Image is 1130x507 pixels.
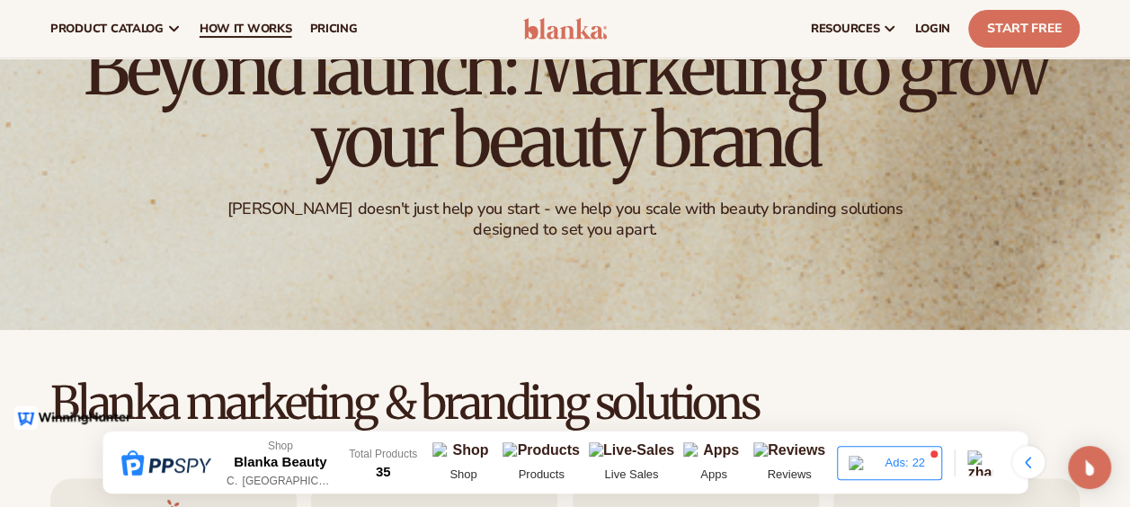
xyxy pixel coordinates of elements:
span: How It Works [200,22,292,36]
span: product catalog [50,22,164,36]
div: Open Intercom Messenger [1068,446,1111,489]
h1: Beyond launch: Marketing to grow your beauty brand [71,33,1060,177]
a: Start Free [968,10,1080,48]
img: logo [523,18,608,40]
span: LOGIN [915,22,950,36]
div: [PERSON_NAME] doesn't just help you start - we help you scale with beauty branding solutions desi... [198,199,932,241]
span: resources [811,22,879,36]
span: pricing [309,22,357,36]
